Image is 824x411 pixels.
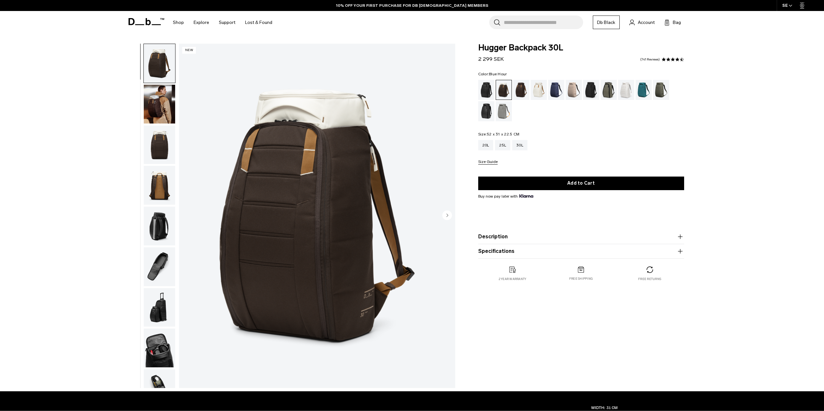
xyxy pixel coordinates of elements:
[638,19,655,26] span: Account
[487,132,519,136] span: 52 x 31 x 22.5 CM
[143,44,175,83] button: Hugger Backpack 30L Cappuccino
[143,247,175,287] button: Hugger Backpack 30L Cappuccino
[618,80,634,100] a: Clean Slate
[638,277,661,281] p: Free returns
[478,72,507,76] legend: Color:
[478,160,498,165] button: Size Guide
[519,194,533,198] img: {"height" => 20, "alt" => "Klarna"}
[548,80,564,100] a: Blue Hour
[219,11,235,34] a: Support
[478,101,494,121] a: Reflective Black
[173,11,184,34] a: Shop
[478,247,684,255] button: Specifications
[478,140,493,150] a: 20L
[478,132,520,136] legend: Size:
[143,84,175,124] button: Hugger Backpack 30L Cappuccino
[143,288,175,327] button: Hugger Backpack 30L Cappuccino
[478,80,494,100] a: Black Out
[143,125,175,165] button: Hugger Backpack 30L Cappuccino
[144,329,175,367] img: Hugger Backpack 30L Cappuccino
[478,177,684,190] button: Add to Cart
[636,80,652,100] a: Midnight Teal
[144,369,175,408] img: Hugger Backpack 30L Cappuccino
[144,166,175,205] img: Hugger Backpack 30L Cappuccino
[512,140,527,150] a: 30L
[179,44,455,388] img: Hugger Backpack 30L Cappuccino
[144,85,175,124] img: Hugger Backpack 30L Cappuccino
[179,44,455,388] li: 1 / 10
[495,140,510,150] a: 25L
[144,207,175,245] img: Hugger Backpack 30L Cappuccino
[144,125,175,164] img: Hugger Backpack 30L Cappuccino
[143,328,175,368] button: Hugger Backpack 30L Cappuccino
[143,166,175,205] button: Hugger Backpack 30L Cappuccino
[664,18,681,26] button: Bag
[478,56,504,62] span: 2 299 SEK
[601,80,617,100] a: Forest Green
[569,276,593,281] p: Free shipping
[513,80,529,100] a: Espresso
[496,101,512,121] a: Sand Grey
[640,58,660,61] a: 741 reviews
[496,80,512,100] a: Cappuccino
[478,233,684,241] button: Description
[245,11,272,34] a: Lost & Found
[144,288,175,327] img: Hugger Backpack 30L Cappuccino
[144,44,175,83] img: Hugger Backpack 30L Cappuccino
[194,11,209,34] a: Explore
[182,47,196,54] p: New
[168,11,277,34] nav: Main Navigation
[673,19,681,26] span: Bag
[489,72,507,76] span: Blue Hour
[531,80,547,100] a: Oatmilk
[593,16,620,29] a: Db Black
[478,193,533,199] span: Buy now pay later with
[144,247,175,286] img: Hugger Backpack 30L Cappuccino
[583,80,599,100] a: Charcoal Grey
[143,369,175,408] button: Hugger Backpack 30L Cappuccino
[629,18,655,26] a: Account
[478,44,684,52] span: Hugger Backpack 30L
[566,80,582,100] a: Fogbow Beige
[499,277,526,281] p: 2 year warranty
[442,210,452,221] button: Next slide
[336,3,488,8] a: 10% OFF YOUR FIRST PURCHASE FOR DB [DEMOGRAPHIC_DATA] MEMBERS
[653,80,669,100] a: Moss Green
[143,206,175,246] button: Hugger Backpack 30L Cappuccino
